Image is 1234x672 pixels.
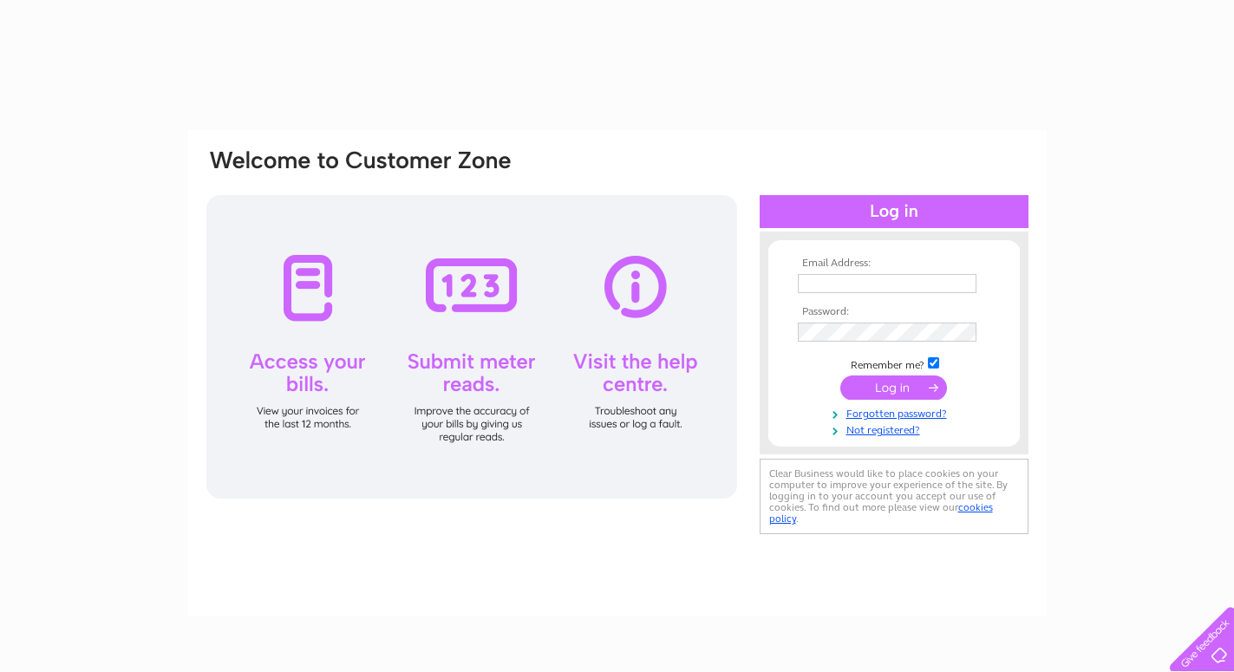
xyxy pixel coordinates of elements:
th: Password: [793,306,995,318]
a: Forgotten password? [798,404,995,421]
a: Not registered? [798,421,995,437]
div: Clear Business would like to place cookies on your computer to improve your experience of the sit... [760,459,1028,534]
th: Email Address: [793,258,995,270]
td: Remember me? [793,355,995,372]
a: cookies policy [769,501,993,525]
input: Submit [840,375,947,400]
